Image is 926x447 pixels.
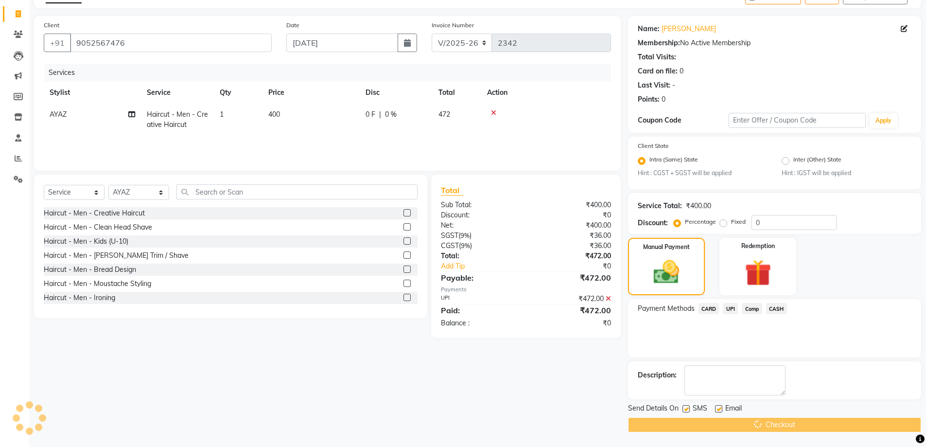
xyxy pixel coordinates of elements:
label: Client [44,21,59,30]
span: SMS [693,403,707,415]
div: ₹0 [542,261,618,271]
input: Search or Scan [176,184,418,199]
div: Points: [638,94,660,105]
div: Haircut - Men - Bread Design [44,265,136,275]
span: 400 [268,110,280,119]
label: Percentage [685,217,716,226]
div: Card on file: [638,66,678,76]
input: Enter Offer / Coupon Code [729,113,866,128]
div: - [672,80,675,90]
span: 1 [220,110,224,119]
div: ( ) [434,241,526,251]
div: Haircut - Men - Moustache Styling [44,279,151,289]
div: Balance : [434,318,526,328]
th: Service [141,82,214,104]
div: ₹472.00 [526,294,618,304]
span: Total [441,185,463,196]
div: Coupon Code [638,115,729,125]
div: Haircut - Men - [PERSON_NAME] Trim / Shave [44,250,189,261]
label: Redemption [741,242,775,250]
div: Payments [441,286,611,294]
img: _cash.svg [646,257,687,287]
div: ₹36.00 [526,231,618,241]
span: Email [725,403,742,415]
div: UPI [434,294,526,304]
label: Manual Payment [643,243,690,251]
span: CASH [766,303,787,314]
div: Net: [434,220,526,231]
div: 0 [680,66,683,76]
div: ₹400.00 [526,220,618,231]
button: Apply [870,113,897,128]
th: Qty [214,82,262,104]
div: Haircut - Men - Kids (U-10) [44,236,128,247]
div: Service Total: [638,201,682,211]
label: Intra (Same) State [649,155,698,167]
label: Date [286,21,299,30]
span: UPI [723,303,738,314]
div: ₹400.00 [686,201,711,211]
span: 472 [438,110,450,119]
div: Haircut - Men - Creative Haircut [44,208,145,218]
span: 0 % [385,109,397,120]
div: Haircut - Men - Clean Head Shave [44,222,152,232]
label: Invoice Number [432,21,474,30]
div: Payable: [434,272,526,284]
span: Payment Methods [638,304,695,314]
th: Price [262,82,360,104]
span: | [379,109,381,120]
div: Name: [638,24,660,34]
th: Total [433,82,481,104]
span: Comp [742,303,762,314]
div: ₹400.00 [526,200,618,210]
th: Disc [360,82,433,104]
div: ( ) [434,231,526,241]
input: Search by Name/Mobile/Email/Code [70,34,272,52]
label: Client State [638,142,669,150]
div: 0 [662,94,665,105]
div: Paid: [434,304,526,316]
button: +91 [44,34,71,52]
div: No Active Membership [638,38,911,48]
span: 9% [460,232,470,239]
div: Description: [638,370,677,380]
label: Inter (Other) State [793,155,841,167]
div: Last Visit: [638,80,670,90]
div: ₹0 [526,210,618,220]
span: 0 F [366,109,375,120]
a: Add Tip [434,261,541,271]
div: ₹472.00 [526,251,618,261]
img: _gift.svg [736,256,780,289]
div: Discount: [434,210,526,220]
span: AYAZ [50,110,67,119]
div: ₹472.00 [526,272,618,284]
div: Total Visits: [638,52,676,62]
span: CGST [441,241,459,250]
div: Haircut - Men - Ironing [44,293,115,303]
small: Hint : CGST + SGST will be applied [638,169,768,178]
th: Action [481,82,611,104]
div: Membership: [638,38,680,48]
span: 9% [461,242,470,250]
label: Fixed [731,217,746,226]
div: Discount: [638,218,668,228]
small: Hint : IGST will be applied [782,169,911,178]
div: Services [45,64,618,82]
div: Sub Total: [434,200,526,210]
span: Send Details On [628,403,679,415]
div: ₹0 [526,318,618,328]
span: CARD [699,303,719,314]
a: [PERSON_NAME] [662,24,716,34]
div: ₹36.00 [526,241,618,251]
div: Total: [434,251,526,261]
div: ₹472.00 [526,304,618,316]
th: Stylist [44,82,141,104]
span: Haircut - Men - Creative Haircut [147,110,208,129]
span: SGST [441,231,458,240]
